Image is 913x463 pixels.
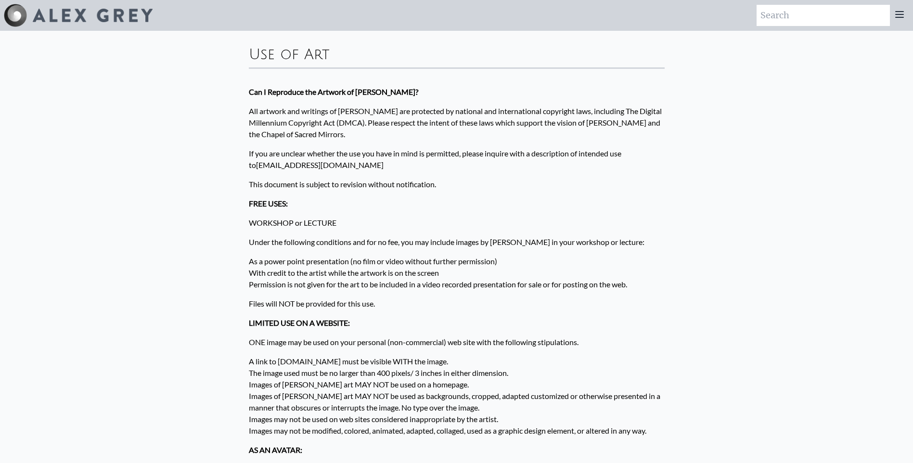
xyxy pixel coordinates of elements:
[249,199,288,208] strong: FREE USES:
[249,232,665,252] p: Under the following conditions and for no fee, you may include images by [PERSON_NAME] in your wo...
[249,175,665,194] p: This document is subject to revision without notification.
[249,102,665,144] p: All artwork and writings of [PERSON_NAME] are protected by national and international copyright l...
[249,252,665,294] p: As a power point presentation (no film or video without further permission) With credit to the ar...
[757,5,890,26] input: Search
[249,333,665,352] p: ONE image may be used on your personal (non-commercial) web site with the following stipulations.
[249,352,665,440] p: A link to [DOMAIN_NAME] must be visible WITH the image. The image used must be no larger than 400...
[249,318,350,327] strong: LIMITED USE ON A WEBSITE:
[249,445,302,454] strong: AS AN AVATAR:
[249,144,665,175] p: If you are unclear whether the use you have in mind is permitted, please inquire with a descripti...
[249,213,665,232] p: WORKSHOP or LECTURE
[249,87,418,96] strong: Can I Reproduce the Artwork of [PERSON_NAME]?
[249,39,665,67] div: Use of Art
[249,294,665,313] p: Files will NOT be provided for this use.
